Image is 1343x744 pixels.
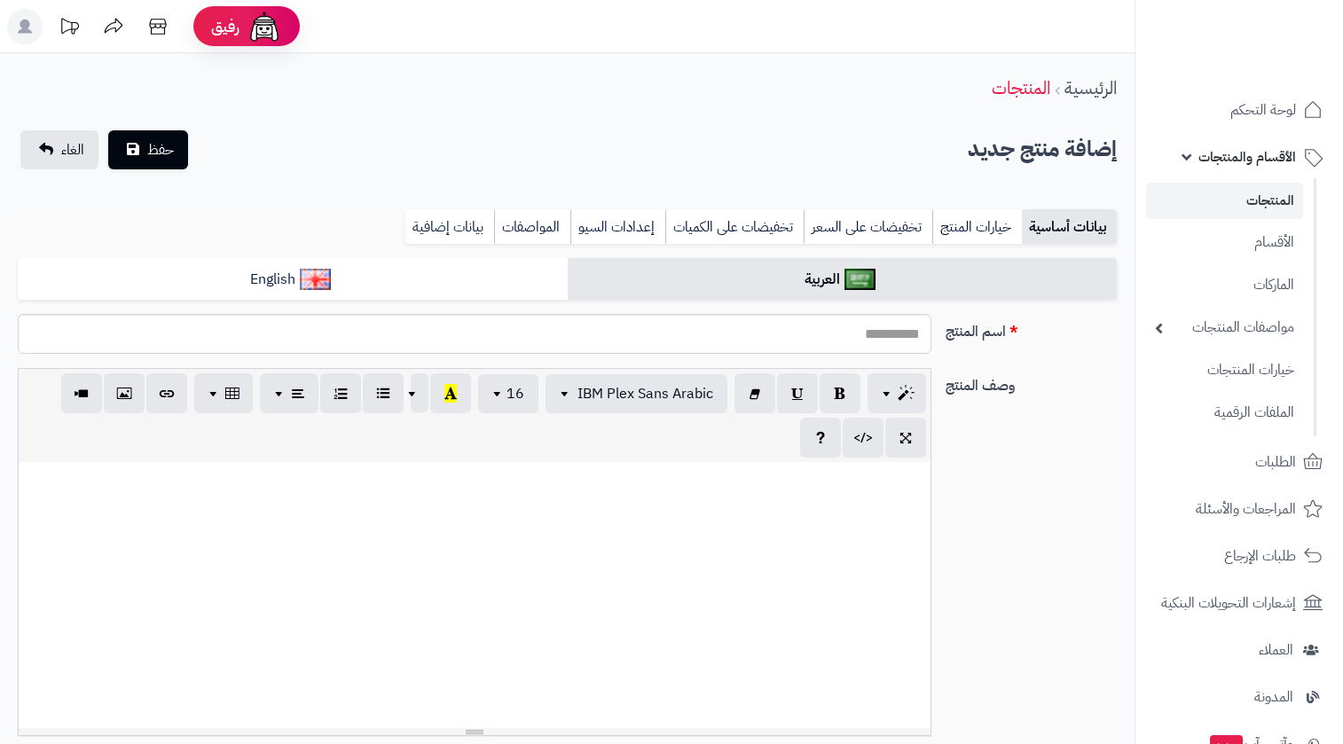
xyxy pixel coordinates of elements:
a: الأقسام [1146,223,1303,262]
a: المنتجات [1146,183,1303,219]
a: لوحة التحكم [1146,89,1332,131]
button: حفظ [108,130,188,169]
span: 16 [507,383,524,404]
a: الغاء [20,130,98,169]
a: الماركات [1146,266,1303,304]
span: الغاء [61,139,84,161]
a: تخفيضات على السعر [804,209,932,245]
button: IBM Plex Sans Arabic [546,374,727,413]
img: logo-2.png [1222,31,1326,68]
span: رفيق [211,16,240,37]
img: ai-face.png [247,9,282,44]
a: بيانات إضافية [405,209,494,245]
span: العملاء [1259,638,1293,662]
a: بيانات أساسية [1022,209,1117,245]
a: الملفات الرقمية [1146,394,1303,432]
a: المواصفات [494,209,570,245]
span: المراجعات والأسئلة [1196,497,1296,521]
a: الرئيسية [1064,74,1117,101]
a: المنتجات [992,74,1050,101]
a: خيارات المنتجات [1146,351,1303,389]
span: المدونة [1254,685,1293,709]
a: المراجعات والأسئلة [1146,488,1332,530]
label: اسم المنتج [939,314,1124,342]
button: 16 [478,374,538,413]
a: إشعارات التحويلات البنكية [1146,582,1332,624]
a: تحديثات المنصة [47,9,91,49]
label: وصف المنتج [939,368,1124,396]
a: المدونة [1146,676,1332,718]
img: English [300,269,331,290]
span: إشعارات التحويلات البنكية [1161,591,1296,615]
a: العربية [568,258,1118,302]
h2: إضافة منتج جديد [968,131,1117,168]
span: الأقسام والمنتجات [1198,145,1296,169]
span: لوحة التحكم [1230,98,1296,122]
a: تخفيضات على الكميات [665,209,804,245]
a: الطلبات [1146,441,1332,483]
a: مواصفات المنتجات [1146,309,1303,347]
a: English [18,258,568,302]
a: إعدادات السيو [570,209,665,245]
span: طلبات الإرجاع [1224,544,1296,568]
span: الطلبات [1255,450,1296,474]
img: العربية [844,269,876,290]
span: حفظ [147,139,174,161]
a: طلبات الإرجاع [1146,535,1332,577]
span: IBM Plex Sans Arabic [577,383,713,404]
a: خيارات المنتج [932,209,1022,245]
a: العملاء [1146,629,1332,671]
